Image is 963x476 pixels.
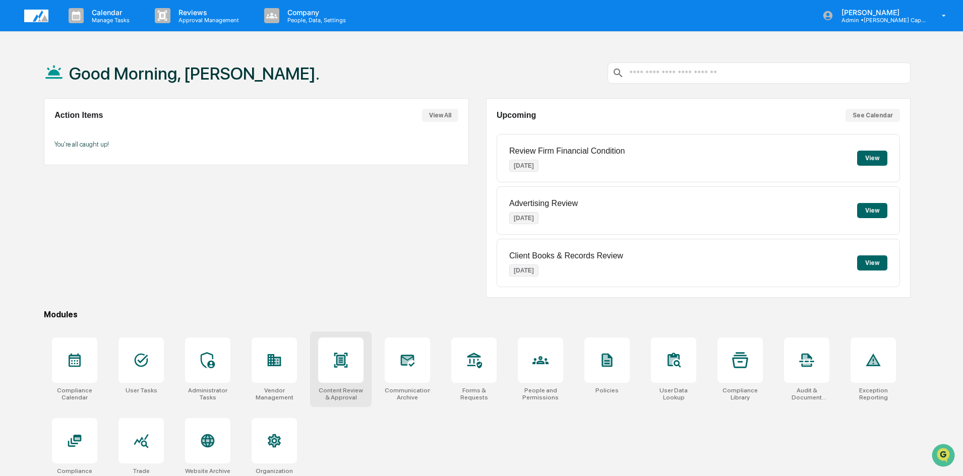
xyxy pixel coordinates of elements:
[509,160,538,172] p: [DATE]
[717,387,763,401] div: Compliance Library
[44,310,911,319] div: Modules
[10,77,28,95] img: 1746055101610-c473b297-6a78-478c-a979-82029cc54cd1
[857,203,887,218] button: View
[651,387,696,401] div: User Data Lookup
[279,8,351,17] p: Company
[509,212,538,224] p: [DATE]
[595,387,619,394] div: Policies
[451,387,497,401] div: Forms & Requests
[509,199,578,208] p: Advertising Review
[851,387,896,401] div: Exception Reporting
[20,127,65,137] span: Preclearance
[69,63,320,84] h1: Good Morning, [PERSON_NAME].
[509,147,625,156] p: Review Firm Financial Condition
[6,142,68,160] a: 🔎Data Lookup
[10,21,184,37] p: How can we help?
[100,171,122,178] span: Pylon
[833,8,927,17] p: [PERSON_NAME]
[54,111,103,120] h2: Action Items
[252,387,297,401] div: Vendor Management
[857,151,887,166] button: View
[385,387,430,401] div: Communications Archive
[846,109,900,122] button: See Calendar
[52,387,97,401] div: Compliance Calendar
[422,109,458,122] button: View All
[857,255,887,270] button: View
[185,467,230,474] div: Website Archive
[318,387,364,401] div: Content Review & Approval
[509,264,538,277] p: [DATE]
[10,128,18,136] div: 🖐️
[54,141,458,148] p: You're all caught up!
[170,8,244,17] p: Reviews
[73,128,81,136] div: 🗄️
[20,146,64,156] span: Data Lookup
[497,111,536,120] h2: Upcoming
[784,387,829,401] div: Audit & Document Logs
[931,443,958,470] iframe: Open customer support
[518,387,563,401] div: People and Permissions
[170,17,244,24] p: Approval Management
[34,87,128,95] div: We're available if you need us!
[171,80,184,92] button: Start new chat
[24,10,48,22] img: logo
[126,387,157,394] div: User Tasks
[185,387,230,401] div: Administrator Tasks
[833,17,927,24] p: Admin • [PERSON_NAME] Capital Management
[84,17,135,24] p: Manage Tasks
[509,251,623,260] p: Client Books & Records Review
[84,8,135,17] p: Calendar
[6,123,69,141] a: 🖐️Preclearance
[34,77,165,87] div: Start new chat
[83,127,125,137] span: Attestations
[10,147,18,155] div: 🔎
[69,123,129,141] a: 🗄️Attestations
[71,170,122,178] a: Powered byPylon
[279,17,351,24] p: People, Data, Settings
